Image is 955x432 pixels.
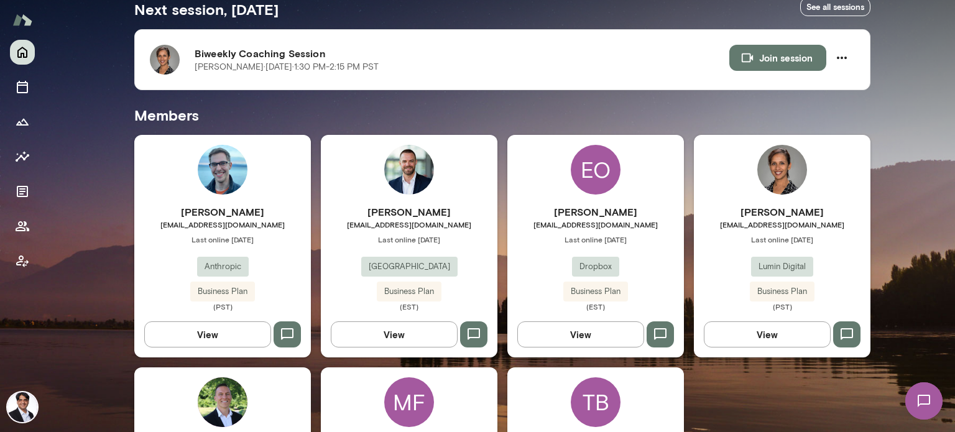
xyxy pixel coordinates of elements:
div: TB [571,377,621,427]
div: EO [571,145,621,195]
img: Raj Manghani [7,392,37,422]
button: Insights [10,144,35,169]
span: Last online [DATE] [321,234,497,244]
img: Stefan Berentsen [198,377,247,427]
span: Business Plan [563,285,628,298]
button: Growth Plan [10,109,35,134]
button: Members [10,214,35,239]
img: Joshua Demers [384,145,434,195]
h6: [PERSON_NAME] [321,205,497,219]
button: Client app [10,249,35,273]
button: Documents [10,179,35,204]
button: View [704,321,831,347]
span: Anthropic [197,260,249,273]
span: [EMAIL_ADDRESS][DOMAIN_NAME] [694,219,870,229]
div: MF [384,377,434,427]
p: [PERSON_NAME] · [DATE] · 1:30 PM-2:15 PM PST [195,61,379,73]
span: (PST) [134,301,311,311]
img: Lavanya Rajan [757,145,807,195]
h6: Biweekly Coaching Session [195,46,729,61]
span: [EMAIL_ADDRESS][DOMAIN_NAME] [321,219,497,229]
span: Business Plan [750,285,814,298]
span: [EMAIL_ADDRESS][DOMAIN_NAME] [134,219,311,229]
span: Last online [DATE] [507,234,684,244]
h6: [PERSON_NAME] [134,205,311,219]
h6: [PERSON_NAME] [507,205,684,219]
span: Last online [DATE] [134,234,311,244]
span: (EST) [507,301,684,311]
button: View [331,321,458,347]
span: (PST) [694,301,870,311]
span: [EMAIL_ADDRESS][DOMAIN_NAME] [507,219,684,229]
span: Dropbox [572,260,619,273]
span: Last online [DATE] [694,234,870,244]
button: View [144,321,271,347]
button: Home [10,40,35,65]
span: (EST) [321,301,497,311]
span: Business Plan [190,285,255,298]
button: View [517,321,644,347]
span: [GEOGRAPHIC_DATA] [361,260,458,273]
img: Eric Stoltz [198,145,247,195]
img: Mento [12,8,32,32]
span: Lumin Digital [751,260,813,273]
h5: Members [134,105,870,125]
button: Sessions [10,75,35,99]
h6: [PERSON_NAME] [694,205,870,219]
span: Business Plan [377,285,441,298]
button: Join session [729,45,826,71]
